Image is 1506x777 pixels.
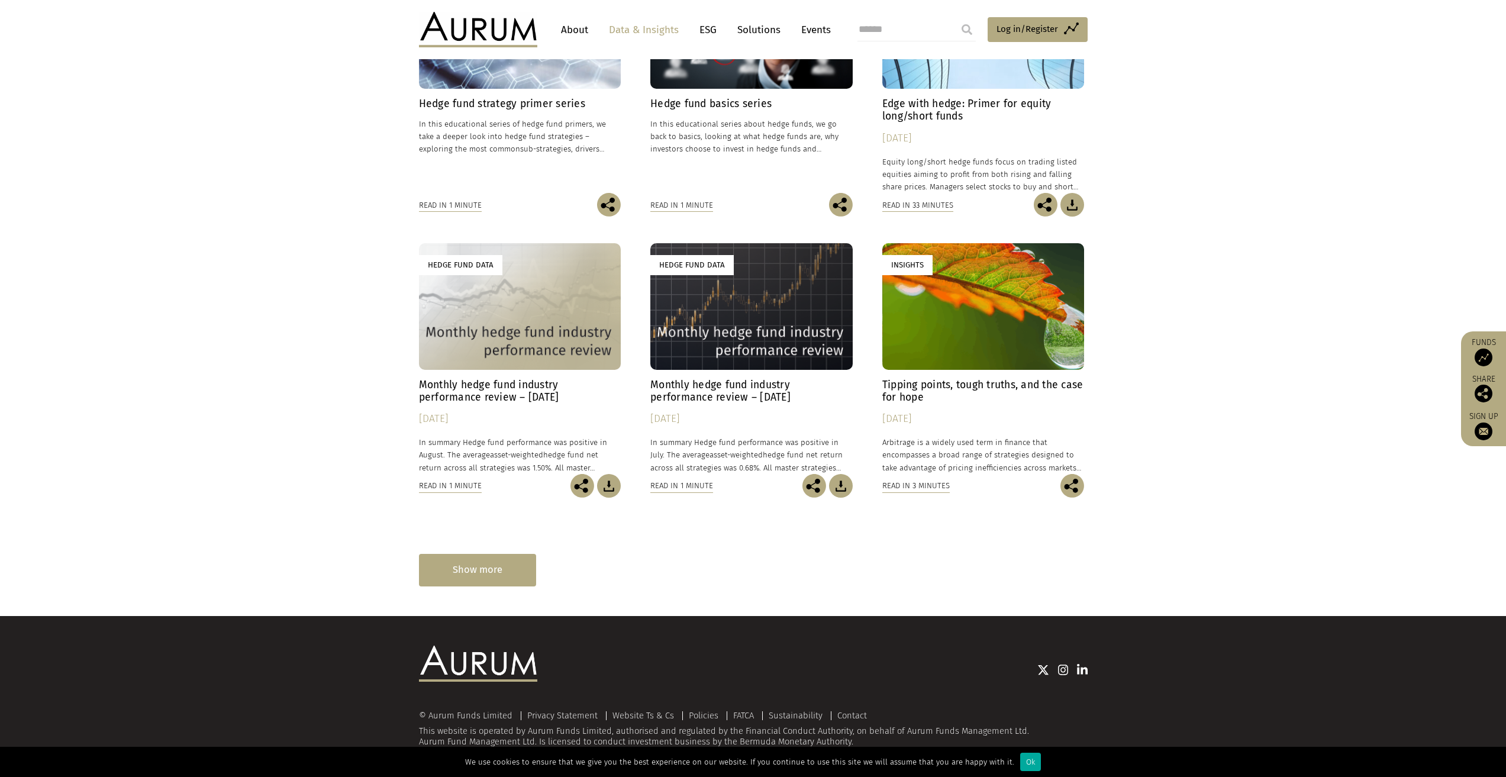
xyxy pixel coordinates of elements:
[1060,474,1084,498] img: Share this post
[837,710,867,721] a: Contact
[1060,193,1084,217] img: Download Article
[988,17,1088,42] a: Log in/Register
[555,19,594,41] a: About
[731,19,786,41] a: Solutions
[882,379,1085,404] h4: Tipping points, tough truths, and the case for hope
[419,436,621,473] p: In summary Hedge fund performance was positive in August. The average hedge fund net return acros...
[650,436,853,473] p: In summary Hedge fund performance was positive in July. The average hedge fund net return across ...
[419,118,621,155] p: In this educational series of hedge fund primers, we take a deeper look into hedge fund strategie...
[1020,753,1041,771] div: Ok
[1475,423,1492,440] img: Sign up to our newsletter
[1037,664,1049,676] img: Twitter icon
[1475,385,1492,402] img: Share this post
[597,193,621,217] img: Share this post
[520,144,571,153] span: sub-strategies
[419,711,518,720] div: © Aurum Funds Limited
[419,411,621,427] div: [DATE]
[1034,193,1057,217] img: Share this post
[829,193,853,217] img: Share this post
[1475,349,1492,366] img: Access Funds
[650,98,853,110] h4: Hedge fund basics series
[882,98,1085,122] h4: Edge with hedge: Primer for equity long/short funds
[650,479,713,492] div: Read in 1 minute
[882,199,953,212] div: Read in 33 minutes
[419,379,621,404] h4: Monthly hedge fund industry performance review – [DATE]
[419,199,482,212] div: Read in 1 minute
[882,411,1085,427] div: [DATE]
[882,130,1085,147] div: [DATE]
[882,436,1085,473] p: Arbitrage is a widely used term in finance that encompasses a broad range of strategies designed ...
[882,156,1085,193] p: Equity long/short hedge funds focus on trading listed equities aiming to profit from both rising ...
[733,710,754,721] a: FATCA
[419,554,536,586] div: Show more
[955,18,979,41] input: Submit
[1077,664,1088,676] img: Linkedin icon
[419,255,502,275] div: Hedge Fund Data
[882,479,950,492] div: Read in 3 minutes
[710,450,763,459] span: asset-weighted
[795,19,831,41] a: Events
[650,243,853,473] a: Hedge Fund Data Monthly hedge fund industry performance review – [DATE] [DATE] In summary Hedge f...
[882,243,1085,473] a: Insights Tipping points, tough truths, and the case for hope [DATE] Arbitrage is a widely used te...
[650,411,853,427] div: [DATE]
[419,711,1088,747] div: This website is operated by Aurum Funds Limited, authorised and regulated by the Financial Conduc...
[527,710,598,721] a: Privacy Statement
[1467,337,1500,366] a: Funds
[829,474,853,498] img: Download Article
[694,19,723,41] a: ESG
[419,479,482,492] div: Read in 1 minute
[612,710,674,721] a: Website Ts & Cs
[419,98,621,110] h4: Hedge fund strategy primer series
[570,474,594,498] img: Share this post
[802,474,826,498] img: Share this post
[650,379,853,404] h4: Monthly hedge fund industry performance review – [DATE]
[419,12,537,47] img: Aurum
[882,255,933,275] div: Insights
[597,474,621,498] img: Download Article
[1058,664,1069,676] img: Instagram icon
[997,22,1058,36] span: Log in/Register
[650,199,713,212] div: Read in 1 minute
[1467,411,1500,440] a: Sign up
[419,646,537,681] img: Aurum Logo
[689,710,718,721] a: Policies
[650,255,734,275] div: Hedge Fund Data
[769,710,823,721] a: Sustainability
[419,243,621,473] a: Hedge Fund Data Monthly hedge fund industry performance review – [DATE] [DATE] In summary Hedge f...
[650,118,853,155] p: In this educational series about hedge funds, we go back to basics, looking at what hedge funds a...
[1467,375,1500,402] div: Share
[603,19,685,41] a: Data & Insights
[490,450,543,459] span: asset-weighted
